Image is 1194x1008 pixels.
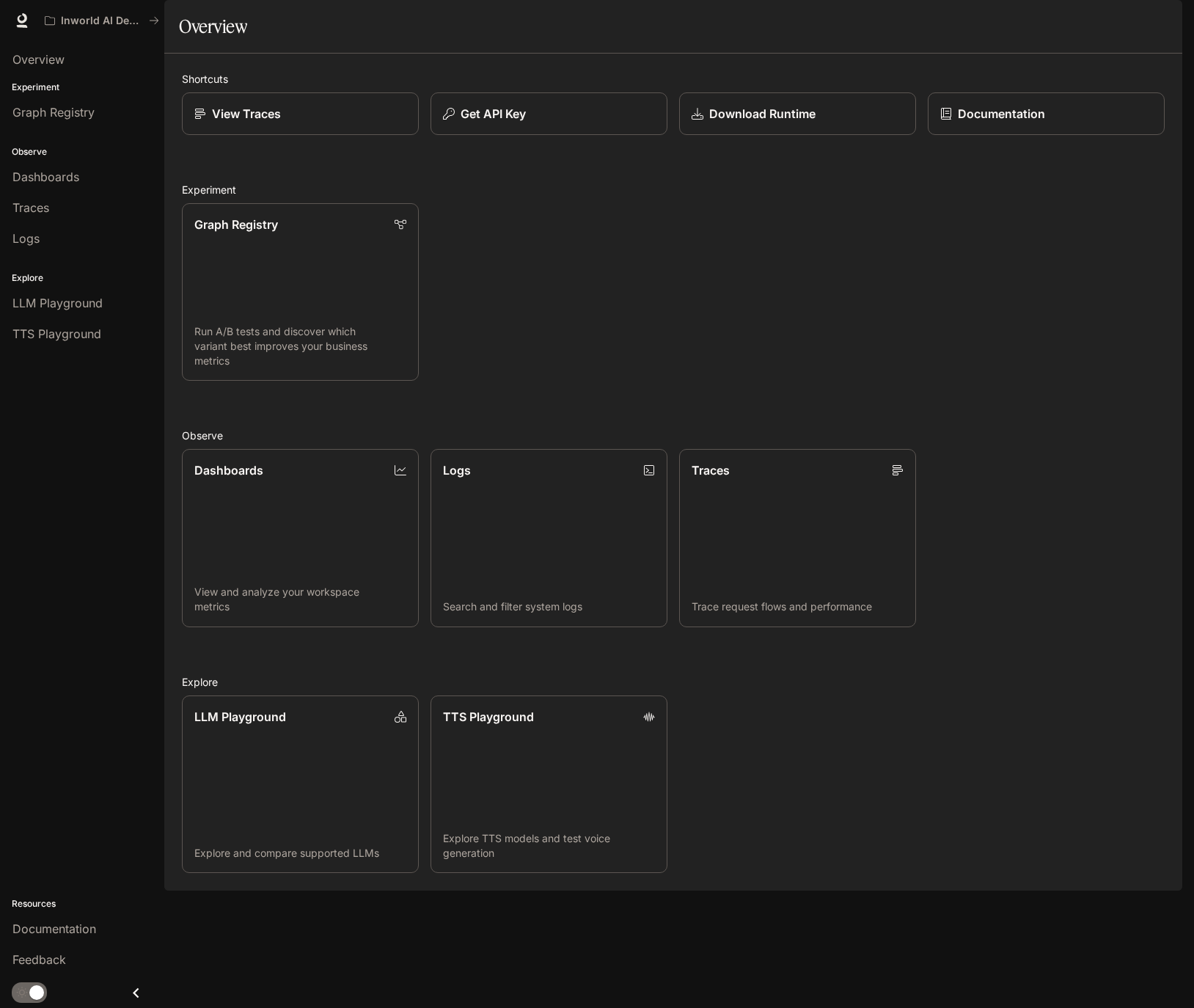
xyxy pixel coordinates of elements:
a: DashboardsView and analyze your workspace metrics [182,449,419,627]
p: Graph Registry [194,216,278,233]
h2: Explore [182,674,1165,690]
p: Run A/B tests and discover which variant best improves your business metrics [194,324,406,368]
p: LLM Playground [194,708,286,726]
p: Documentation [958,105,1045,123]
p: Dashboards [194,461,263,479]
p: View and analyze your workspace metrics [194,585,406,614]
p: Traces [692,461,730,479]
a: LogsSearch and filter system logs [431,449,667,627]
p: Logs [443,461,471,479]
p: Get API Key [461,105,526,123]
p: Search and filter system logs [443,599,655,614]
h2: Observe [182,428,1165,443]
p: Explore TTS models and test voice generation [443,831,655,861]
h2: Shortcuts [182,71,1165,87]
h1: Overview [179,12,247,41]
p: TTS Playground [443,708,534,726]
a: LLM PlaygroundExplore and compare supported LLMs [182,695,419,873]
button: Get API Key [431,92,667,135]
p: View Traces [212,105,281,123]
a: Documentation [928,92,1165,135]
a: Graph RegistryRun A/B tests and discover which variant best improves your business metrics [182,203,419,381]
p: Download Runtime [709,105,816,123]
p: Inworld AI Demos [61,15,143,27]
a: Download Runtime [679,92,916,135]
p: Explore and compare supported LLMs [194,846,406,861]
a: TTS PlaygroundExplore TTS models and test voice generation [431,695,667,873]
a: View Traces [182,92,419,135]
h2: Experiment [182,182,1165,197]
button: All workspaces [38,6,166,35]
p: Trace request flows and performance [692,599,904,614]
a: TracesTrace request flows and performance [679,449,916,627]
